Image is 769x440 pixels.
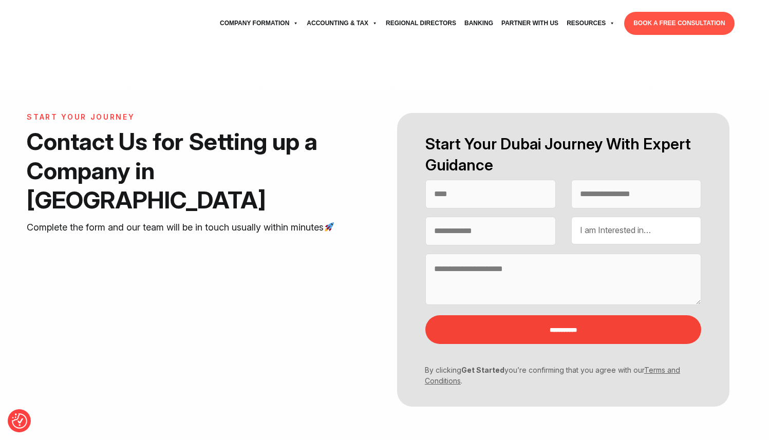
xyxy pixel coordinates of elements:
[34,11,111,36] img: svg+xml;nitro-empty-id=MTU3OjExNQ==-1;base64,PHN2ZyB2aWV3Qm94PSIwIDAgNzU4IDI1MSIgd2lkdGg9Ijc1OCIg...
[425,133,701,176] h2: Start Your Dubai Journey With Expert Guidance
[12,413,27,429] img: Revisit consent button
[497,9,562,37] a: Partner with Us
[325,222,334,232] img: 🚀
[460,9,497,37] a: Banking
[418,365,693,386] p: By clicking you’re confirming that you agree with our .
[382,9,460,37] a: Regional Directors
[580,225,651,235] span: I am Interested in…
[27,113,334,122] h6: START YOUR JOURNEY
[461,366,504,374] strong: Get Started
[384,113,742,407] form: Contact form
[303,9,382,37] a: Accounting & Tax
[27,220,334,235] p: Complete the form and our team will be in touch usually within minutes
[425,366,680,385] a: Terms and Conditions
[216,9,303,37] a: Company Formation
[12,413,27,429] button: Consent Preferences
[624,12,734,35] a: BOOK A FREE CONSULTATION
[27,127,334,215] h1: Contact Us for Setting up a Company in [GEOGRAPHIC_DATA]
[562,9,619,37] a: Resources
